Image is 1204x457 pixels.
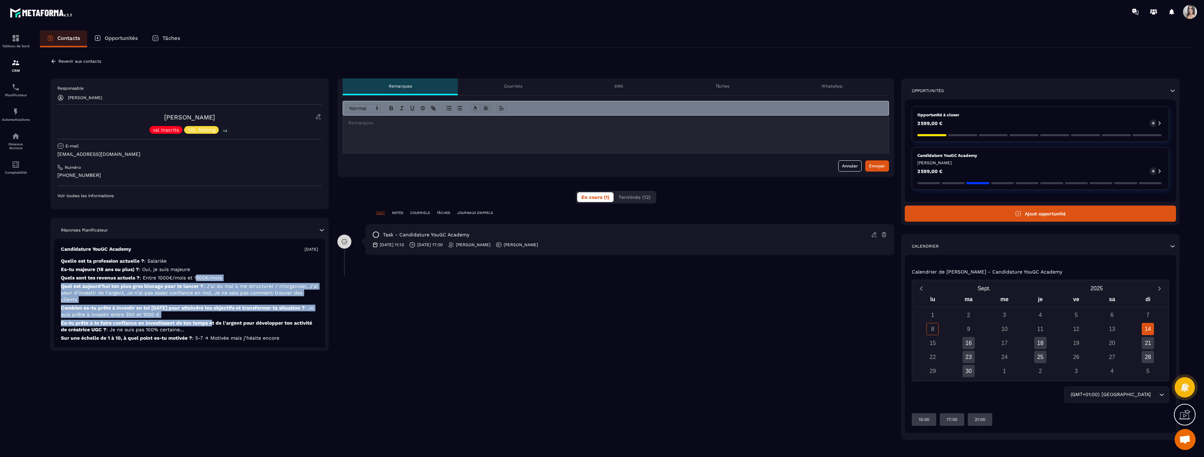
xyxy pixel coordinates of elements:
[410,210,430,215] p: COURRIELS
[57,85,322,91] p: Responsable
[1064,387,1169,403] div: Search for option
[1152,121,1154,126] p: 0
[1142,309,1154,321] div: 7
[1070,365,1082,377] div: 3
[917,169,943,174] p: 2 599,00 €
[192,335,279,341] span: : 5-7 → Motivée mais j’hésite encore
[389,83,412,89] p: Remarques
[917,160,1163,166] p: [PERSON_NAME]
[998,309,1010,321] div: 3
[821,83,843,89] p: WhatsApp
[456,242,490,248] p: [PERSON_NAME]
[926,309,939,321] div: 1
[417,242,443,248] p: [DATE] 17:00
[912,243,939,249] p: Calendrier
[2,102,30,127] a: automationsautomationsAutomatisations
[865,160,889,172] button: Envoyer
[998,365,1010,377] div: 1
[2,78,30,102] a: schedulerschedulerPlanificateur
[1106,323,1118,335] div: 13
[57,151,322,158] p: [EMAIL_ADDRESS][DOMAIN_NAME]
[1106,309,1118,321] div: 6
[1142,323,1154,335] div: 14
[951,295,986,307] div: ma
[10,6,73,19] img: logo
[917,121,943,126] p: 2 599,00 €
[1034,309,1046,321] div: 4
[917,153,1163,158] p: Candidature YouGC Academy
[2,53,30,78] a: formationformationCRM
[220,127,230,134] p: +4
[61,275,318,281] p: Quels sont tes revenus actuels ?
[2,171,30,174] p: Comptabilité
[12,160,20,169] img: accountant
[1106,351,1118,363] div: 27
[912,269,1062,275] p: Calendrier de [PERSON_NAME] - Candidature YouGC Academy
[2,118,30,122] p: Automatisations
[304,247,318,252] p: [DATE]
[715,83,729,89] p: Tâches
[998,337,1010,349] div: 17
[144,258,167,264] span: : Salariée
[926,365,939,377] div: 29
[1175,429,1196,450] div: Ouvrir le chat
[1152,391,1157,399] input: Search for option
[1070,323,1082,335] div: 12
[58,59,101,64] p: Revenir aux contacts
[380,242,404,248] p: [DATE] 11:13
[162,35,180,41] p: Tâches
[140,275,222,281] span: : Entre 1000€/mois et 1500€/mois
[139,266,190,272] span: : Oui, je suis majeure
[2,44,30,48] p: Tableau de bord
[87,30,145,47] a: Opportunités
[1034,337,1046,349] div: 18
[188,127,215,132] p: VSL Mailing
[962,365,975,377] div: 30
[392,210,403,215] p: NOTES
[1069,391,1152,399] span: (GMT+01:00) [GEOGRAPHIC_DATA]
[581,194,609,200] span: En cours (1)
[61,283,318,302] span: : J’ai du mal à me structurer / m’organiser, J’ai peur d’investir de l’argent, Je n’ai pas assez ...
[614,83,623,89] p: SMS
[2,29,30,53] a: formationformationTableau de bord
[975,417,985,422] p: 21:00
[1070,337,1082,349] div: 19
[383,231,469,238] p: task - Candidature YouGC Academy
[1034,351,1046,363] div: 25
[947,417,957,422] p: 17:00
[57,193,322,199] p: Voir toutes les informations
[962,309,975,321] div: 2
[905,206,1176,222] button: Ajout opportunité
[618,194,651,200] span: Terminés (12)
[1094,295,1130,307] div: sa
[962,337,975,349] div: 16
[61,246,131,252] p: Candidature YouGC Academy
[1130,295,1166,307] div: di
[504,83,522,89] p: Courriels
[12,58,20,67] img: formation
[61,283,318,303] p: Quel est aujourd’hui ton plus gros blocage pour te lancer ?
[987,295,1022,307] div: me
[12,83,20,91] img: scheduler
[614,192,655,202] button: Terminés (12)
[915,295,1166,377] div: Calendar wrapper
[40,30,87,47] a: Contacts
[12,34,20,42] img: formation
[61,258,318,264] p: Quelle est ta profession actuelle ?
[869,162,885,169] div: Envoyer
[57,172,322,179] p: [PHONE_NUMBER]
[917,112,1163,118] p: Opportunité à closer
[915,295,951,307] div: lu
[457,210,493,215] p: JOURNAUX D'APPELS
[1034,365,1046,377] div: 2
[2,142,30,150] p: Réseaux Sociaux
[145,30,187,47] a: Tâches
[1106,337,1118,349] div: 20
[998,351,1010,363] div: 24
[928,282,1041,295] button: Open months overlay
[61,266,318,273] p: Es-tu majeure (18 ans ou plus) ?
[1022,295,1058,307] div: je
[915,284,928,293] button: Previous month
[1142,351,1154,363] div: 28
[12,132,20,140] img: social-network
